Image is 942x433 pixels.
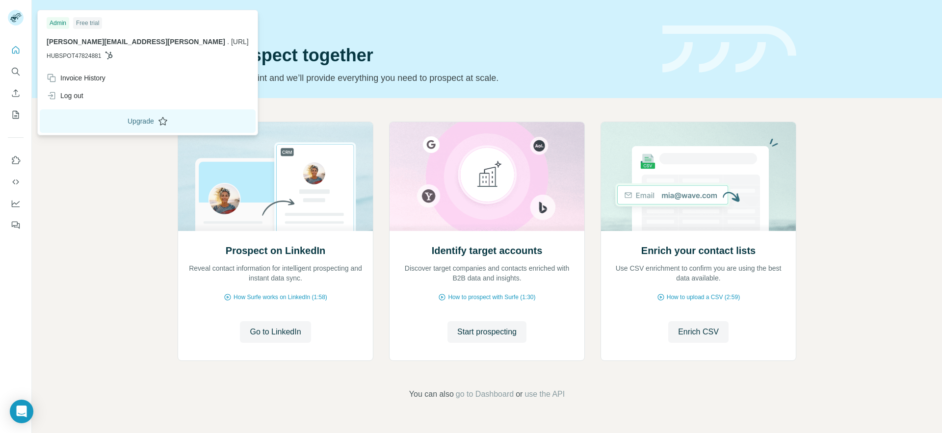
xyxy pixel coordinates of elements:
p: Reveal contact information for intelligent prospecting and instant data sync. [188,263,363,283]
div: Log out [47,91,83,101]
h1: Let’s prospect together [178,46,651,65]
span: How Surfe works on LinkedIn (1:58) [234,293,327,302]
span: . [227,38,229,46]
button: Upgrade [40,109,256,133]
button: Search [8,63,24,80]
p: Discover target companies and contacts enriched with B2B data and insights. [399,263,575,283]
div: Open Intercom Messenger [10,400,33,423]
h2: Enrich your contact lists [641,244,756,257]
button: Start prospecting [447,321,526,343]
button: use the API [524,388,565,400]
button: Feedback [8,216,24,234]
img: Prospect on LinkedIn [178,122,373,231]
p: Pick your starting point and we’ll provide everything you need to prospect at scale. [178,71,651,85]
div: Quick start [178,18,651,28]
div: Admin [47,17,69,29]
span: [URL] [231,38,249,46]
img: Enrich your contact lists [601,122,796,231]
span: or [516,388,523,400]
button: Enrich CSV [8,84,24,102]
button: My lists [8,106,24,124]
button: Dashboard [8,195,24,212]
span: Enrich CSV [678,326,719,338]
button: Go to LinkedIn [240,321,311,343]
p: Use CSV enrichment to confirm you are using the best data available. [611,263,786,283]
span: HUBSPOT47824881 [47,51,101,60]
span: Go to LinkedIn [250,326,301,338]
span: You can also [409,388,454,400]
button: Use Surfe API [8,173,24,191]
img: banner [662,25,796,73]
span: Start prospecting [457,326,517,338]
button: go to Dashboard [456,388,514,400]
h2: Prospect on LinkedIn [226,244,325,257]
div: Invoice History [47,73,105,83]
h2: Identify target accounts [432,244,543,257]
button: Use Surfe on LinkedIn [8,152,24,169]
div: Free trial [73,17,102,29]
img: Identify target accounts [389,122,585,231]
button: Quick start [8,41,24,59]
span: How to upload a CSV (2:59) [667,293,740,302]
button: Enrich CSV [668,321,729,343]
span: How to prospect with Surfe (1:30) [448,293,535,302]
span: [PERSON_NAME][EMAIL_ADDRESS][PERSON_NAME] [47,38,225,46]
